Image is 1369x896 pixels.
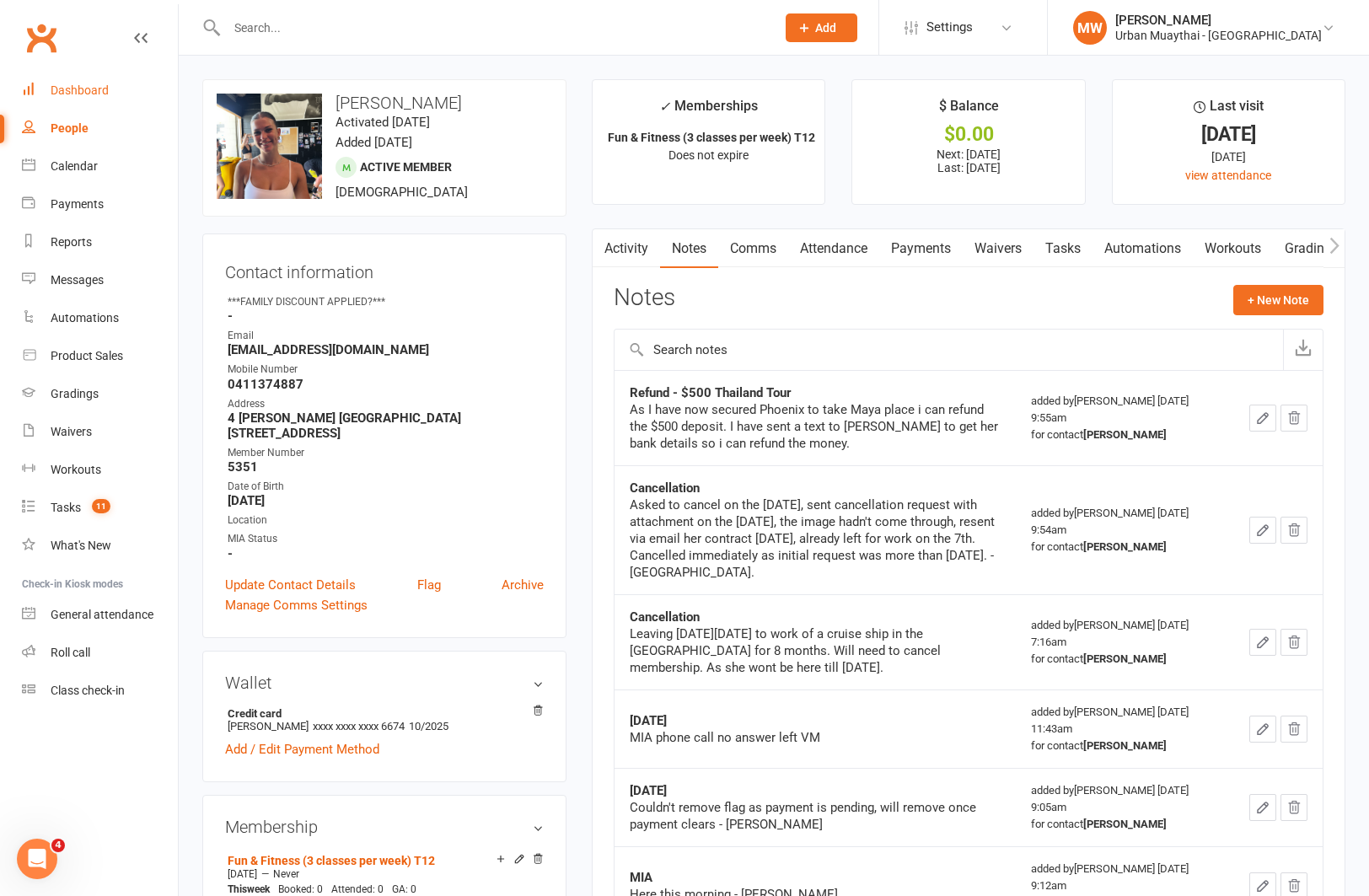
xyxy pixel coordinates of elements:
div: Workouts [51,463,101,476]
strong: [DATE] [630,713,667,728]
div: Payments [51,197,104,211]
a: Add / Edit Payment Method [225,739,379,759]
img: image1738542889.png [217,94,322,199]
strong: [PERSON_NAME] [1083,739,1167,752]
span: xxxx xxxx xxxx 6674 [313,720,405,732]
a: Product Sales [22,337,178,375]
strong: [EMAIL_ADDRESS][DOMAIN_NAME] [228,342,544,357]
a: Fun & Fitness (3 classes per week) T12 [228,854,435,867]
div: People [51,121,89,135]
span: 11 [92,499,110,513]
div: added by [PERSON_NAME] [DATE] 9:55am [1031,393,1219,443]
a: Attendance [788,229,879,268]
strong: MIA [630,870,652,885]
span: [DATE] [228,868,257,880]
span: Booked: 0 [278,883,323,895]
div: [DATE] [1128,126,1329,143]
h3: [PERSON_NAME] [217,94,552,112]
strong: 0411374887 [228,377,544,392]
div: Product Sales [51,349,123,362]
div: General attendance [51,608,153,621]
input: Search notes [615,330,1283,370]
li: [PERSON_NAME] [225,705,544,735]
a: Update Contact Details [225,575,356,595]
div: Waivers [51,425,92,438]
a: Archive [502,575,544,595]
span: GA: 0 [392,883,416,895]
strong: Cancellation [630,480,700,496]
strong: [PERSON_NAME] [1083,428,1167,441]
a: Roll call [22,634,178,672]
time: Added [DATE] [336,135,412,150]
strong: Refund - $500 Thailand Tour [630,385,792,400]
div: $0.00 [867,126,1069,143]
div: [PERSON_NAME] [1115,13,1322,28]
a: Manage Comms Settings [225,595,368,615]
a: Flag [417,575,441,595]
div: ***FAMILY DISCOUNT APPLIED?*** [228,294,544,310]
a: Clubworx [20,17,62,59]
a: Automations [1093,229,1193,268]
div: Automations [51,311,119,325]
div: Messages [51,273,104,287]
div: for contact [1031,738,1219,754]
div: Tasks [51,501,81,514]
div: MIA Status [228,531,544,547]
div: Dashboard [51,83,109,97]
span: Active member [360,160,452,174]
span: This [228,883,247,895]
strong: [PERSON_NAME] [1083,652,1167,665]
a: Comms [718,229,788,268]
a: General attendance kiosk mode [22,596,178,634]
h3: Notes [614,285,675,315]
strong: Credit card [228,707,535,720]
a: Calendar [22,148,178,185]
a: Activity [593,229,660,268]
a: What's New [22,527,178,565]
a: Workouts [22,451,178,489]
div: for contact [1031,427,1219,443]
strong: 4 [PERSON_NAME] [GEOGRAPHIC_DATA] [STREET_ADDRESS] [228,410,544,441]
div: Urban Muaythai - [GEOGRAPHIC_DATA] [1115,28,1322,43]
div: Couldn't remove flag as payment is pending, will remove once payment clears - [PERSON_NAME] [630,799,1001,833]
span: Never [273,868,299,880]
span: Attended: 0 [331,883,384,895]
div: Date of Birth [228,479,544,495]
a: Dashboard [22,72,178,110]
input: Search... [222,16,764,40]
div: Roll call [51,646,90,659]
a: Payments [879,229,963,268]
strong: [DATE] [630,783,667,798]
strong: [DATE] [228,493,544,508]
div: As I have now secured Phoenix to take Maya place i can refund the $500 deposit. I have sent a tex... [630,401,1001,452]
h3: Wallet [225,673,544,692]
strong: Cancellation [630,609,700,625]
div: for contact [1031,816,1219,833]
strong: - [228,546,544,561]
strong: [PERSON_NAME] [1083,540,1167,553]
div: for contact [1031,539,1219,555]
div: added by [PERSON_NAME] [DATE] 7:16am [1031,617,1219,668]
div: week [223,883,274,895]
div: Member Number [228,445,544,461]
a: Reports [22,223,178,261]
a: view attendance [1185,169,1271,182]
div: Asked to cancel on the [DATE], sent cancellation request with attachment on the [DATE], the image... [630,496,1001,581]
strong: [PERSON_NAME] [1083,818,1167,830]
a: Tasks [1033,229,1093,268]
a: Gradings [22,375,178,413]
a: Waivers [963,229,1033,268]
div: [DATE] [1128,148,1329,166]
span: Settings [926,8,973,46]
span: Add [815,21,836,35]
div: Email [228,328,544,344]
iframe: Intercom live chat [17,839,57,879]
span: Does not expire [668,148,749,162]
div: added by [PERSON_NAME] [DATE] 9:54am [1031,505,1219,555]
div: Location [228,512,544,528]
div: Mobile Number [228,362,544,378]
div: added by [PERSON_NAME] [DATE] 9:05am [1031,782,1219,833]
button: Add [786,13,857,42]
div: added by [PERSON_NAME] [DATE] 11:43am [1031,704,1219,754]
div: — [223,867,544,881]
